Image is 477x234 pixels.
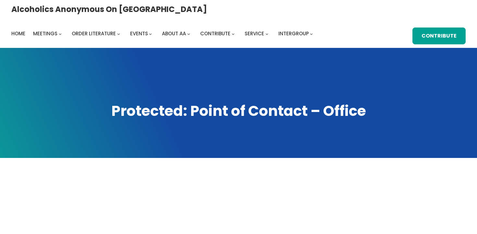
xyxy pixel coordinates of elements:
a: Service [245,29,264,38]
span: Meetings [33,30,57,37]
span: Contribute [200,30,230,37]
button: Order Literature submenu [117,32,120,35]
span: About AA [162,30,186,37]
button: Contribute submenu [232,32,235,35]
a: About AA [162,29,186,38]
button: Service submenu [265,32,268,35]
span: Intergroup [278,30,309,37]
button: About AA submenu [187,32,190,35]
a: Alcoholics Anonymous on [GEOGRAPHIC_DATA] [11,2,207,16]
nav: Intergroup [11,29,315,38]
a: Contribute [412,28,466,44]
a: Contribute [200,29,230,38]
a: Events [130,29,148,38]
button: Intergroup submenu [310,32,313,35]
button: Meetings submenu [59,32,62,35]
a: Home [11,29,25,38]
span: Events [130,30,148,37]
span: Service [245,30,264,37]
span: Home [11,30,25,37]
a: Intergroup [278,29,309,38]
button: Events submenu [149,32,152,35]
span: Order Literature [72,30,116,37]
h1: Protected: Point of Contact – Office [11,101,466,121]
a: Meetings [33,29,57,38]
